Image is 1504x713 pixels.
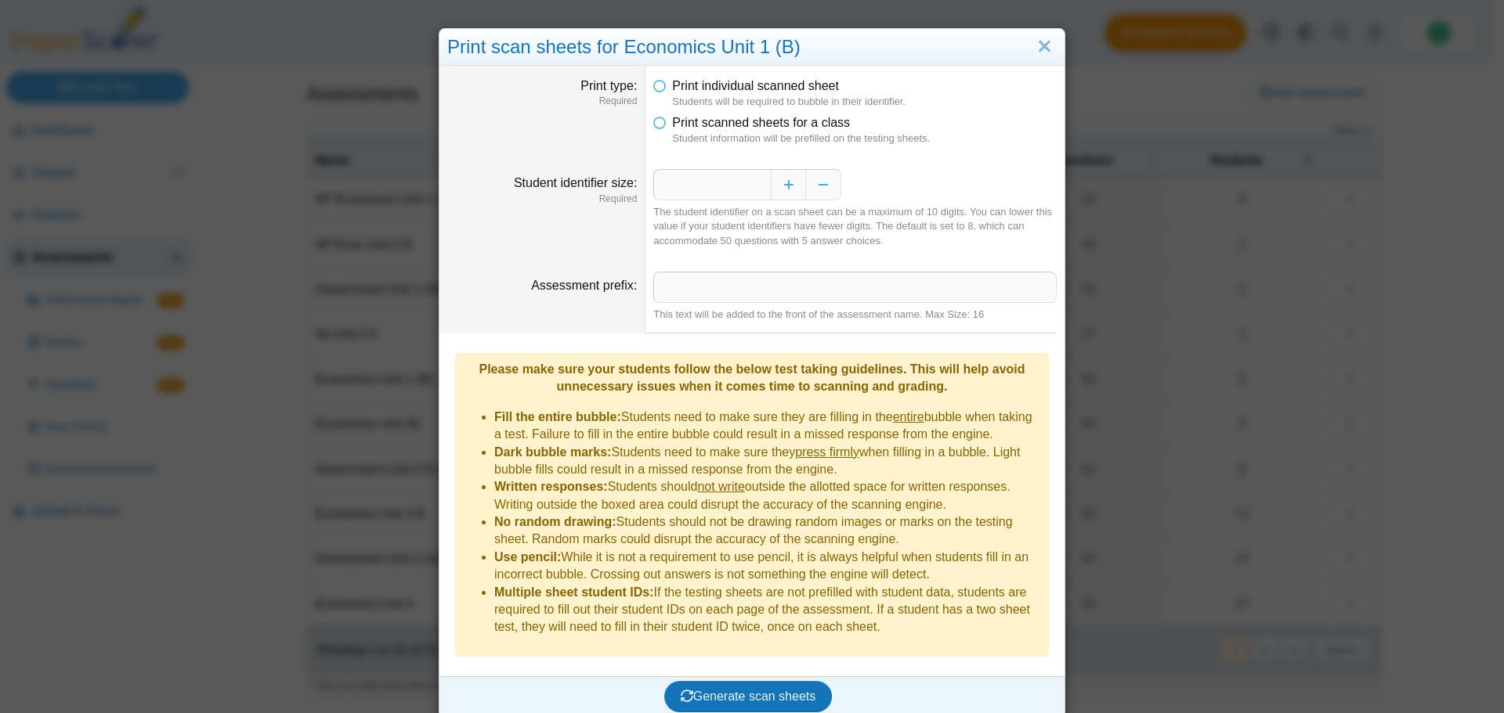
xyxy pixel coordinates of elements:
u: entire [893,410,924,423]
li: Students should not be drawing random images or marks on the testing sheet. Random marks could di... [494,513,1041,549]
div: Print scan sheets for Economics Unit 1 (B) [439,29,1065,66]
b: Please make sure your students follow the below test taking guidelines. This will help avoid unne... [479,362,1025,393]
dfn: Required [447,95,637,108]
label: Assessment prefix [531,279,637,292]
li: While it is not a requirement to use pencil, it is always helpful when students fill in an incorr... [494,549,1041,584]
span: Print scanned sheets for a class [672,116,850,129]
b: Dark bubble marks: [494,445,611,459]
dfn: Student information will be prefilled on the testing sheets. [672,131,1057,146]
b: No random drawing: [494,515,616,528]
div: The student identifier on a scan sheet can be a maximum of 10 digits. You can lower this value if... [653,205,1057,248]
li: Students should outside the allotted space for written responses. Writing outside the boxed area ... [494,478,1041,513]
a: Close [1032,34,1057,60]
b: Written responses: [494,480,608,493]
button: Generate scan sheets [664,681,833,712]
label: Student identifier size [514,176,637,189]
b: Fill the entire bubble: [494,410,621,423]
button: Increase [771,169,806,200]
span: Print individual scanned sheet [672,79,839,92]
div: This text will be added to the front of the assessment name. Max Size: 16 [653,308,1057,322]
label: Print type [580,79,637,92]
u: press firmly [795,445,859,459]
u: not write [697,480,744,493]
dfn: Required [447,193,637,206]
li: Students need to make sure they are filling in the bubble when taking a test. Failure to fill in ... [494,409,1041,444]
li: If the testing sheets are not prefilled with student data, students are required to fill out thei... [494,584,1041,636]
b: Use pencil: [494,550,561,564]
dfn: Students will be required to bubble in their identifier. [672,95,1057,109]
button: Decrease [806,169,841,200]
span: Generate scan sheets [681,690,816,703]
li: Students need to make sure they when filling in a bubble. Light bubble fills could result in a mi... [494,444,1041,479]
b: Multiple sheet student IDs: [494,585,654,599]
